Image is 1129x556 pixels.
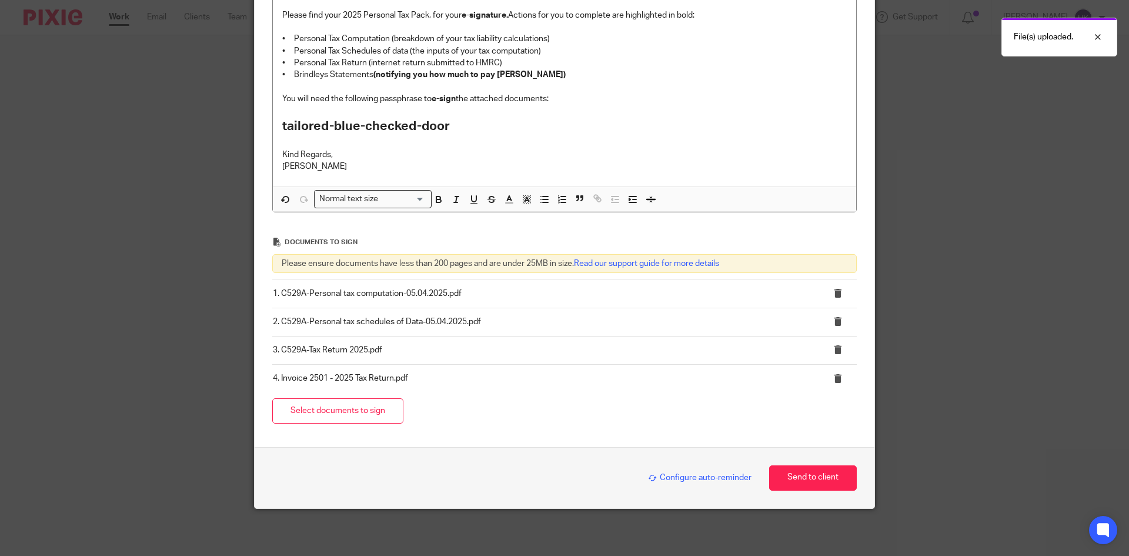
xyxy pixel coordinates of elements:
p: 3. C529A-Tax Return 2025.pdf [273,344,807,356]
p: 2. C529A-Personal tax schedules of Data-05.04.2025.pdf [273,316,807,328]
input: Search for option [382,193,425,205]
p: 1. C529A-Personal tax computation-05.04.2025.pdf [273,288,807,299]
div: Please ensure documents have less than 200 pages and are under 25MB in size. [272,254,857,273]
p: 4. Invoice 2501 - 2025 Tax Return.pdf [273,372,807,384]
button: Select documents to sign [272,398,403,424]
strong: e-sign [432,95,456,103]
span: Normal text size [317,193,381,205]
p: • Personal Tax Return (internet return submitted to HMRC) [282,57,847,69]
p: • Personal Tax Schedules of data (the inputs of your tax computation) [282,45,847,57]
div: Search for option [314,190,432,208]
strong: tailored-blue-checked-door [282,120,450,132]
p: • Personal Tax Computation (breakdown of your tax liability calculations) [282,33,847,45]
strong: (notifying you how much to pay [PERSON_NAME]) [373,71,566,79]
span: Configure auto-reminder [648,474,751,482]
button: Send to client [769,465,857,491]
p: Please find your 2025 Personal Tax Pack, for your Actions for you to complete are highlighted in ... [282,9,847,21]
span: Documents to sign [285,239,358,245]
p: • Brindleys Statements [282,69,847,81]
p: You will need the following passphrase to the attached documents: [282,93,847,105]
a: Read our support guide for more details [574,259,719,268]
p: Kind Regards, [282,149,847,161]
p: [PERSON_NAME] [282,161,847,172]
strong: e-signature. [462,11,508,19]
p: File(s) uploaded. [1014,31,1073,43]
